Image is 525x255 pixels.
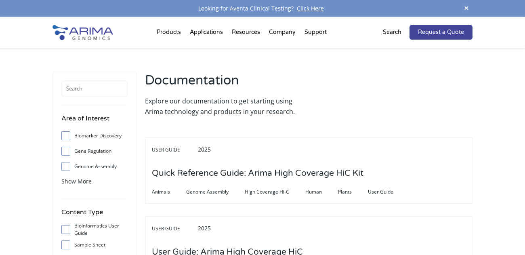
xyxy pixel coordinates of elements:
h4: Content Type [61,207,128,223]
h3: Quick Reference Guide: Arima High Coverage HiC Kit [152,161,363,186]
span: Genome Assembly [186,187,245,197]
span: Animals [152,187,186,197]
div: Looking for Aventa Clinical Testing? [52,3,472,14]
span: Plants [338,187,368,197]
span: Show More [61,177,92,185]
span: High Coverage Hi-C [245,187,305,197]
img: Arima-Genomics-logo [52,25,113,40]
span: Human [305,187,338,197]
span: 2025 [198,145,211,153]
input: Search [61,80,128,97]
label: Sample Sheet [61,239,128,251]
span: User Guide [368,187,409,197]
a: Request a Quote [409,25,472,40]
span: 2025 [198,224,211,232]
a: Quick Reference Guide: Arima High Coverage HiC Kit [152,169,363,178]
span: User Guide [152,224,196,234]
span: User Guide [152,145,196,155]
p: Explore our documentation to get starting using Arima technology and products in your research. [145,96,305,117]
label: Biomarker Discovery [61,130,128,142]
label: Bioinformatics User Guide [61,223,128,236]
a: Click Here [294,4,327,12]
label: Gene Regulation [61,145,128,157]
p: Search [383,27,401,38]
h2: Documentation [145,72,305,96]
label: Genome Assembly [61,160,128,173]
h4: Area of Interest [61,113,128,130]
